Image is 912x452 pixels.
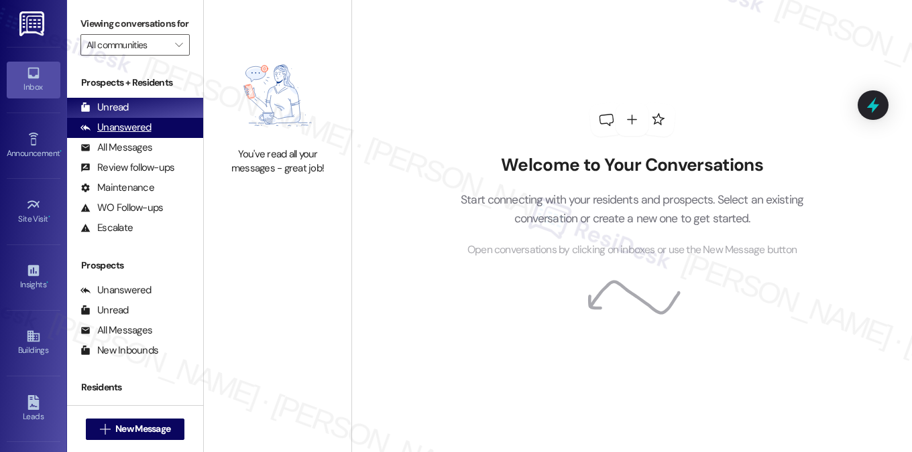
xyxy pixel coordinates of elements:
div: WO Follow-ups [80,201,163,215]
div: Prospects + Residents [67,76,203,90]
div: Unanswered [80,121,152,135]
div: All Messages [80,141,152,155]
button: New Message [86,419,185,440]
a: Leads [7,391,60,427]
span: • [46,278,48,287]
a: Inbox [7,62,60,98]
span: Open conversations by clicking on inboxes or use the New Message button [467,242,797,258]
div: New Inbounds [80,344,158,358]
a: Site Visit • [7,194,60,230]
i:  [175,40,182,50]
img: ResiDesk Logo [19,11,47,36]
div: Unread [80,303,129,317]
div: All Messages [80,323,152,337]
div: Review follow-ups [80,161,174,175]
p: Start connecting with your residents and prospects. Select an existing conversation or create a n... [441,190,824,228]
div: Residents [67,380,203,394]
img: empty-state [219,50,337,141]
div: Escalate [80,221,133,235]
span: • [60,147,62,156]
div: Unanswered [80,283,152,297]
label: Viewing conversations for [80,13,190,34]
a: Insights • [7,259,60,295]
div: You've read all your messages - great job! [219,147,337,176]
a: Buildings [7,325,60,361]
div: Prospects [67,258,203,273]
div: Unread [80,100,129,115]
h2: Welcome to Your Conversations [441,155,824,176]
input: All communities [87,34,168,56]
span: • [48,212,50,222]
div: Maintenance [80,181,154,195]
